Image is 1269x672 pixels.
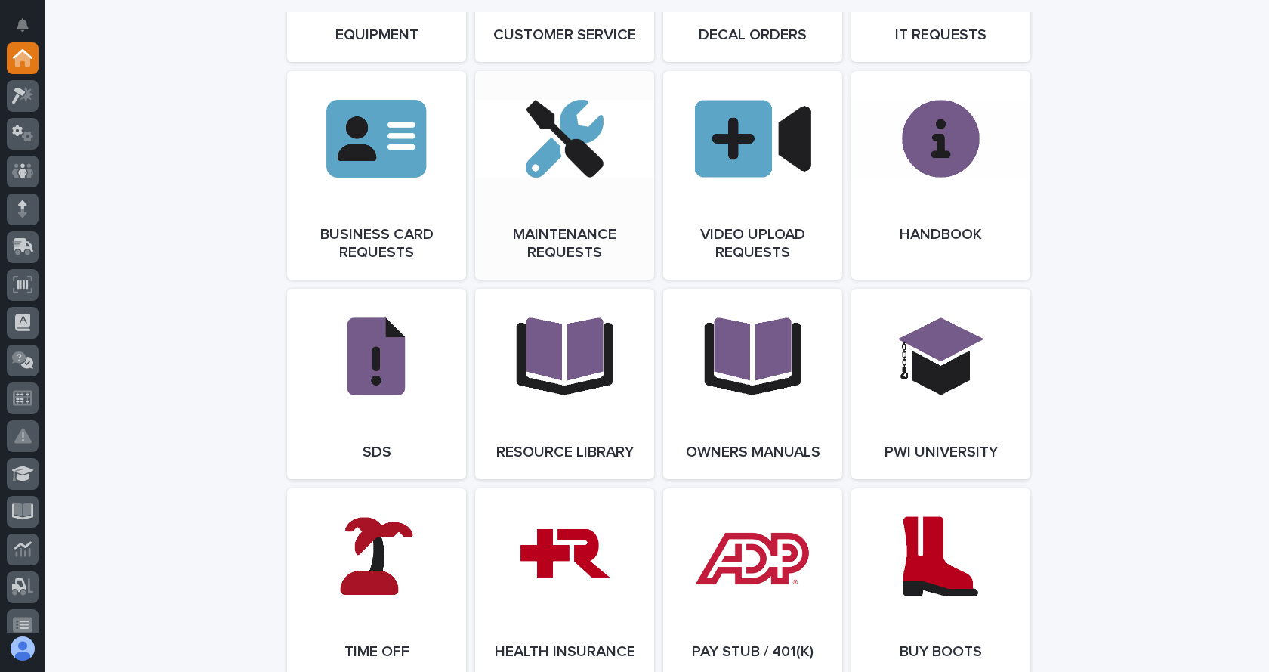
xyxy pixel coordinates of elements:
[19,18,39,42] div: Notifications
[663,289,842,479] a: Owners Manuals
[475,289,654,479] a: Resource Library
[7,9,39,41] button: Notifications
[7,633,39,664] button: users-avatar
[663,71,842,280] a: Video Upload Requests
[851,289,1030,479] a: PWI University
[287,71,466,280] a: Business Card Requests
[475,71,654,280] a: Maintenance Requests
[851,71,1030,280] a: Handbook
[287,289,466,479] a: SDS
